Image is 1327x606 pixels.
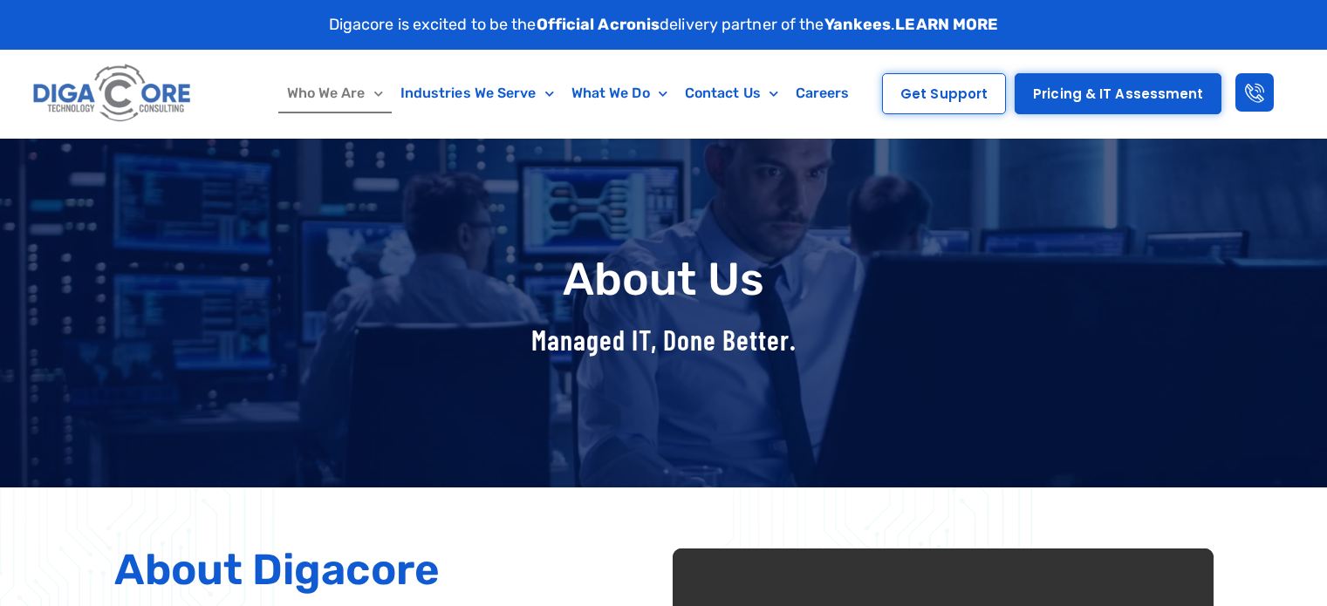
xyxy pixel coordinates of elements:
a: Who We Are [278,73,392,113]
strong: Official Acronis [537,15,660,34]
img: Digacore logo 1 [29,58,196,129]
a: Pricing & IT Assessment [1015,73,1221,114]
a: Contact Us [676,73,787,113]
nav: Menu [266,73,870,113]
a: Careers [787,73,858,113]
a: Get Support [882,73,1006,114]
h2: About Digacore [114,548,655,591]
span: Get Support [900,87,988,100]
a: What We Do [563,73,676,113]
a: Industries We Serve [392,73,563,113]
p: Digacore is excited to be the delivery partner of the . [329,13,999,37]
h1: About Us [106,255,1222,304]
strong: Yankees [824,15,892,34]
span: Pricing & IT Assessment [1033,87,1203,100]
a: LEARN MORE [895,15,998,34]
span: Managed IT, Done Better. [531,323,797,356]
